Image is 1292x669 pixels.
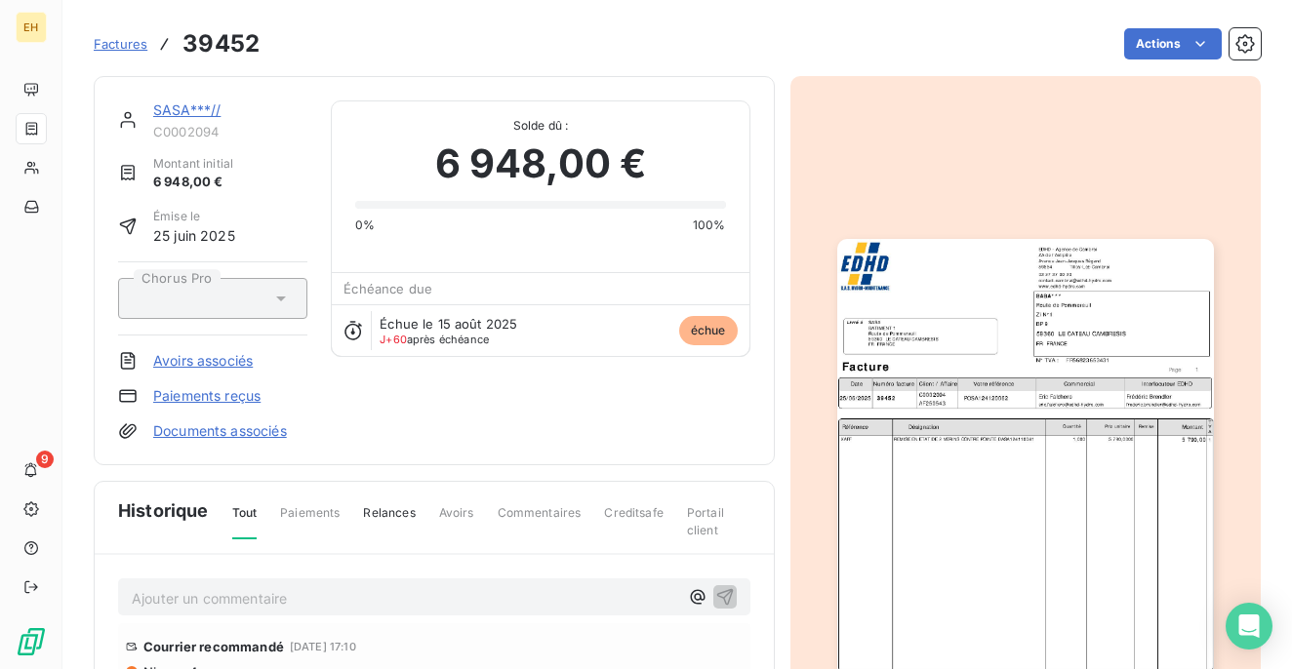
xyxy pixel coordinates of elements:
[1226,603,1272,649] div: Open Intercom Messenger
[290,641,356,652] span: [DATE] 17:10
[679,316,738,345] span: échue
[36,451,54,468] span: 9
[363,504,415,537] span: Relances
[435,135,647,193] span: 6 948,00 €
[498,504,582,537] span: Commentaires
[153,225,235,246] span: 25 juin 2025
[153,351,253,371] a: Avoirs associés
[439,504,474,537] span: Avoirs
[604,504,664,537] span: Creditsafe
[153,124,307,139] span: C0002094
[153,386,261,406] a: Paiements reçus
[153,173,233,192] span: 6 948,00 €
[380,333,407,346] span: J+60
[380,334,489,345] span: après échéance
[16,12,47,43] div: EH
[1124,28,1222,59] button: Actions
[182,26,260,61] h3: 39452
[343,281,432,296] span: Échéance due
[232,504,258,539] span: Tout
[153,155,233,173] span: Montant initial
[153,208,235,225] span: Émise le
[693,216,726,234] span: 100%
[94,34,147,54] a: Factures
[687,504,750,555] span: Portail client
[355,216,375,234] span: 0%
[118,497,209,524] span: Historique
[16,626,47,657] img: Logo LeanPay
[355,117,725,135] span: Solde dû :
[94,36,147,52] span: Factures
[380,316,517,332] span: Échue le 15 août 2025
[153,421,287,441] a: Documents associés
[143,639,284,654] span: Courrier recommandé
[280,504,340,537] span: Paiements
